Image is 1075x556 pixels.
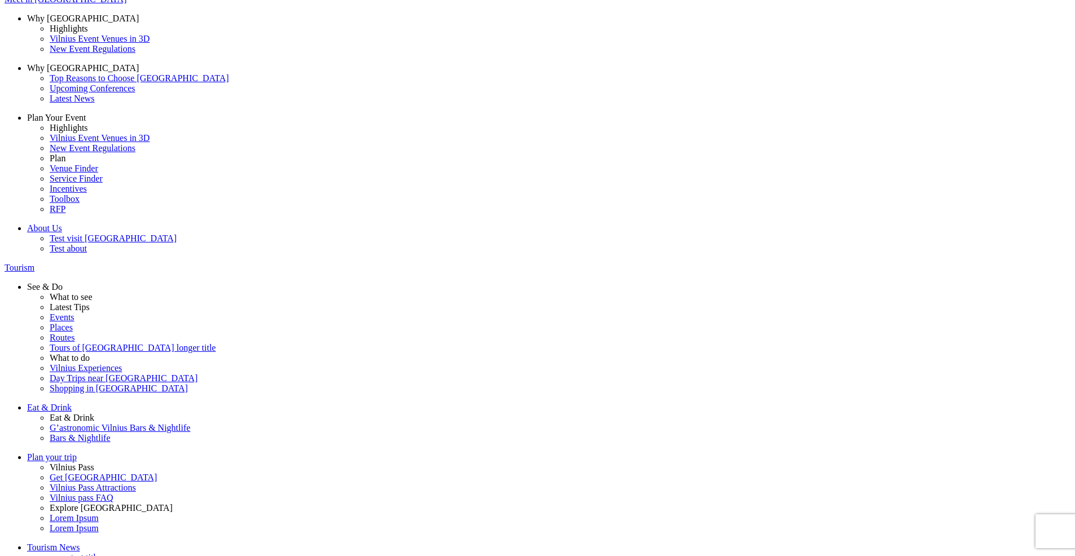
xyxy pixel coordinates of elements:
a: Vilnius Event Venues in 3D [50,133,1070,143]
a: Venue Finder [50,164,1070,174]
a: Tours of [GEOGRAPHIC_DATA] longer title [50,343,1070,353]
span: Plan your trip [27,452,77,462]
a: Routes [50,333,1070,343]
a: Test visit [GEOGRAPHIC_DATA] [50,233,1070,244]
span: Shopping in [GEOGRAPHIC_DATA] [50,383,188,393]
a: New Event Regulations [50,143,1070,153]
a: Latest News [50,94,1070,104]
span: Places [50,323,73,332]
a: Get [GEOGRAPHIC_DATA] [50,473,1070,483]
span: Vilnius Event Venues in 3D [50,34,150,43]
span: Tourism [5,263,34,272]
span: Vilnius Event Venues in 3D [50,133,150,143]
a: About Us [27,223,1070,233]
a: Service Finder [50,174,1070,184]
span: Vilnius Experiences [50,363,122,373]
span: Why [GEOGRAPHIC_DATA] [27,63,139,73]
span: Plan [50,153,65,163]
span: Vilnius Pass Attractions [50,483,136,492]
a: Lorem Ipsum [50,523,1070,533]
span: Explore [GEOGRAPHIC_DATA] [50,503,173,513]
a: Places [50,323,1070,333]
span: What to see [50,292,93,302]
a: RFP [50,204,1070,214]
a: Upcoming Conferences [50,83,1070,94]
span: New Event Regulations [50,143,135,153]
a: Toolbox [50,194,1070,204]
span: About Us [27,223,62,233]
span: Venue Finder [50,164,98,173]
span: Get [GEOGRAPHIC_DATA] [50,473,157,482]
span: Eat & Drink [50,413,94,422]
span: What to do [50,353,90,363]
span: Events [50,312,74,322]
a: Test about [50,244,1070,254]
a: Tourism [5,263,1070,273]
a: New Event Regulations [50,44,1070,54]
a: G’astronomic Vilnius Bars & Nightlife [50,423,1070,433]
a: Bars & Nightlife [50,433,1070,443]
span: Routes [50,333,74,342]
span: G’astronomic Vilnius Bars & Nightlife [50,423,190,433]
span: Bars & Nightlife [50,433,111,443]
span: New Event Regulations [50,44,135,54]
a: Day Trips near [GEOGRAPHIC_DATA] [50,373,1070,383]
a: Incentives [50,184,1070,194]
a: Vilnius Pass Attractions [50,483,1070,493]
a: Vilnius pass FAQ [50,493,1070,503]
span: See & Do [27,282,63,292]
a: Vilnius Experiences [50,363,1070,373]
a: Top Reasons to Choose [GEOGRAPHIC_DATA] [50,73,1070,83]
span: Toolbox [50,194,80,204]
a: Shopping in [GEOGRAPHIC_DATA] [50,383,1070,394]
span: Lorem Ipsum [50,523,99,533]
span: Highlights [50,24,88,33]
span: Service Finder [50,174,103,183]
span: Eat & Drink [27,403,72,412]
span: Highlights [50,123,88,133]
a: Plan your trip [27,452,1070,462]
a: Vilnius Event Venues in 3D [50,34,1070,44]
span: Vilnius pass FAQ [50,493,113,502]
span: Lorem Ipsum [50,513,99,523]
span: Day Trips near [GEOGRAPHIC_DATA] [50,373,198,383]
span: Why [GEOGRAPHIC_DATA] [27,14,139,23]
span: Vilnius Pass [50,462,94,472]
span: Incentives [50,184,87,193]
a: Eat & Drink [27,403,1070,413]
a: Events [50,312,1070,323]
span: Latest Tips [50,302,90,312]
a: Tourism News [27,542,1070,553]
span: Tours of [GEOGRAPHIC_DATA] longer title [50,343,216,352]
a: Lorem Ipsum [50,513,1070,523]
span: Tourism News [27,542,80,552]
span: RFP [50,204,65,214]
span: Plan Your Event [27,113,86,122]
